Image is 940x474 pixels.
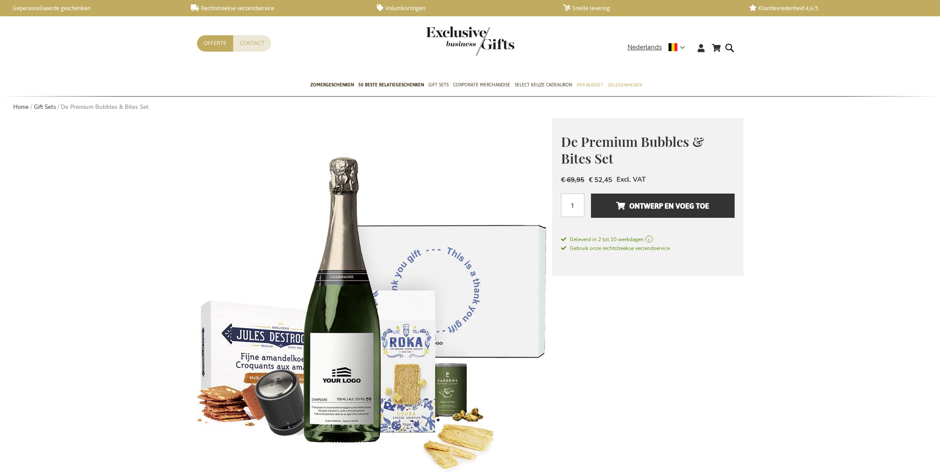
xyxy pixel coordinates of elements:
a: Offerte [197,35,233,52]
a: Volumkortingen [377,4,549,12]
span: Excl. VAT [617,175,646,184]
a: Klanttevredenheid 4,6/5 [749,4,921,12]
span: Corporate Merchandise [453,80,510,90]
a: Home [13,103,29,111]
a: Geleverd in 2 tot 10 werkdagen [561,235,735,243]
a: Rechtstreekse verzendservice [191,4,363,12]
span: € 52,45 [589,175,612,184]
span: Ontwerp en voeg toe [616,199,709,213]
a: Gift Sets [34,103,56,111]
div: Nederlands [628,42,691,52]
span: Zomergeschenken [310,80,354,90]
a: Gebruik onze rechtstreekse verzendservice [561,243,670,252]
a: store logo [426,26,470,56]
span: Select Keuze Cadeaubon [515,80,572,90]
input: Aantal [561,194,584,217]
button: Ontwerp en voeg toe [591,194,734,218]
span: Nederlands [628,42,662,52]
span: Gift Sets [428,80,449,90]
a: Gepersonaliseerde geschenken [4,4,177,12]
span: € 69,95 [561,175,584,184]
img: Exclusive Business gifts logo [426,26,514,56]
span: De Premium Bubbles & Bites Set [561,133,704,168]
a: Snelle levering [563,4,736,12]
a: Contact [233,35,271,52]
img: The Premium Bubbles & Bites Set [197,118,552,473]
span: 50 beste relatiegeschenken [358,80,424,90]
span: Gelegenheden [607,80,642,90]
span: Gebruik onze rechtstreekse verzendservice [561,245,670,252]
span: Per Budget [576,80,603,90]
strong: De Premium Bubbles & Bites Set [61,103,149,111]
